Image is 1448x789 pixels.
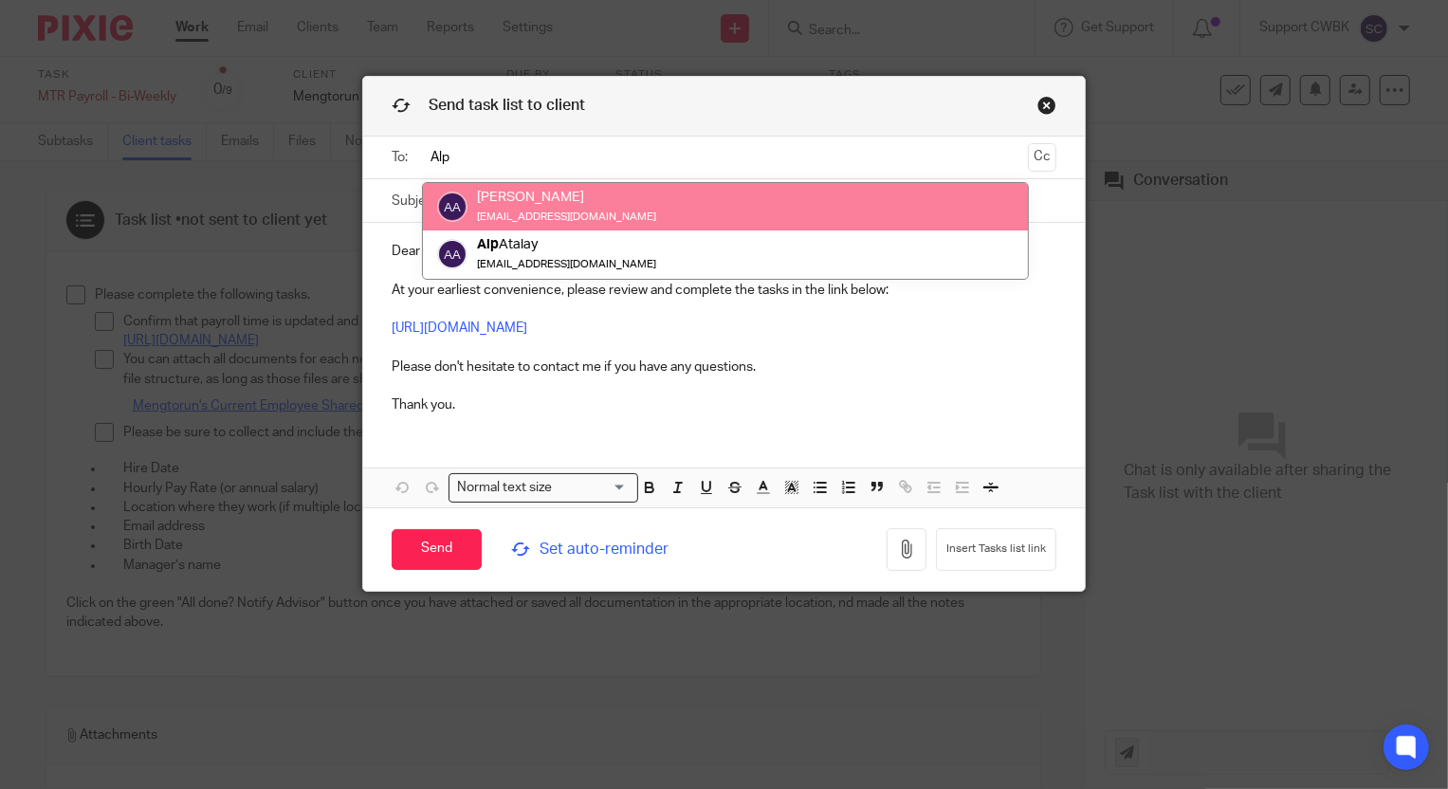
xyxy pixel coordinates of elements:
img: svg%3E [437,192,467,222]
div: [PERSON_NAME] [477,188,656,207]
input: Search for option [559,478,627,498]
span: Insert Tasks list link [946,541,1046,557]
p: Dear [PERSON_NAME], At your earliest convenience, please review and complete the tasks in the lin... [392,242,1057,414]
span: Normal text size [453,478,557,498]
img: svg%3E [437,239,467,269]
label: To: [392,148,412,167]
span: Set auto-reminder [511,539,707,560]
div: Atalay [477,235,656,254]
button: Insert Tasks list link [936,528,1056,571]
small: [EMAIL_ADDRESS][DOMAIN_NAME] [477,259,656,269]
small: [EMAIL_ADDRESS][DOMAIN_NAME] [477,211,656,222]
label: Subject: [392,192,441,211]
a: [URL][DOMAIN_NAME] [392,321,527,335]
button: Cc [1028,143,1056,172]
div: Search for option [449,473,638,503]
input: Send [392,529,482,570]
em: Alp [477,237,499,251]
